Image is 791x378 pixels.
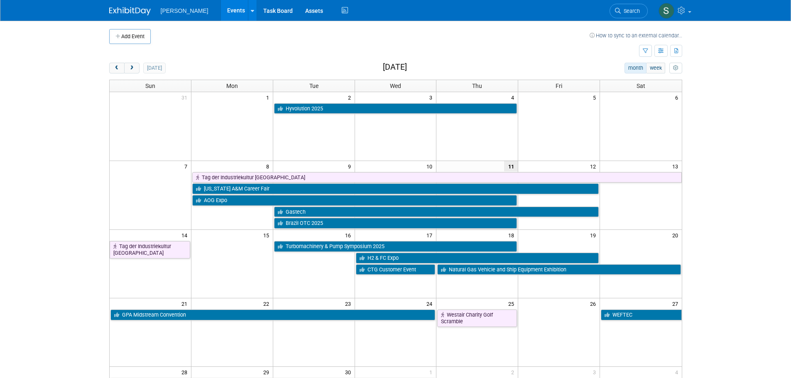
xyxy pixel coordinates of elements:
[510,367,518,377] span: 2
[347,92,355,102] span: 2
[181,367,191,377] span: 28
[109,7,151,15] img: ExhibitDay
[429,92,436,102] span: 3
[507,298,518,309] span: 25
[437,264,681,275] a: Natural Gas Vehicle and Ship Equipment Exhibition
[265,92,273,102] span: 1
[274,241,517,252] a: Turbomachinery & Pump Symposium 2025
[671,161,682,171] span: 13
[184,161,191,171] span: 7
[624,63,647,73] button: month
[192,183,599,194] a: [US_STATE] A&M Career Fair
[673,66,678,71] i: Personalize Calendar
[344,230,355,240] span: 16
[556,83,562,89] span: Fri
[671,298,682,309] span: 27
[589,161,600,171] span: 12
[621,8,640,14] span: Search
[426,298,436,309] span: 24
[110,310,436,320] a: GPA Midstream Convention
[592,92,600,102] span: 5
[659,3,674,19] img: Skye Tuinei
[472,83,482,89] span: Thu
[356,253,599,263] a: H2 & FC Expo
[669,63,682,73] button: myCustomButton
[592,367,600,377] span: 3
[309,83,318,89] span: Tue
[610,4,648,18] a: Search
[110,241,190,258] a: Tag der Industriekultur [GEOGRAPHIC_DATA]
[265,161,273,171] span: 8
[590,32,682,39] a: How to sync to an external calendar...
[671,230,682,240] span: 20
[274,103,517,114] a: Hyvolution 2025
[356,264,436,275] a: CTG Customer Event
[589,230,600,240] span: 19
[383,63,407,72] h2: [DATE]
[426,230,436,240] span: 17
[161,7,208,14] span: [PERSON_NAME]
[109,63,125,73] button: prev
[145,83,155,89] span: Sun
[507,230,518,240] span: 18
[192,172,682,183] a: Tag der Industriekultur [GEOGRAPHIC_DATA]
[344,367,355,377] span: 30
[124,63,140,73] button: next
[390,83,401,89] span: Wed
[262,367,273,377] span: 29
[601,310,681,320] a: WEFTEC
[143,63,165,73] button: [DATE]
[262,230,273,240] span: 15
[589,298,600,309] span: 26
[181,92,191,102] span: 31
[262,298,273,309] span: 22
[426,161,436,171] span: 10
[347,161,355,171] span: 9
[429,367,436,377] span: 1
[504,161,518,171] span: 11
[274,218,517,229] a: Brazil OTC 2025
[674,367,682,377] span: 4
[646,63,665,73] button: week
[637,83,645,89] span: Sat
[437,310,517,327] a: Westair Charity Golf Scramble
[192,195,517,206] a: AOG Expo
[510,92,518,102] span: 4
[674,92,682,102] span: 6
[274,207,599,217] a: Gastech
[344,298,355,309] span: 23
[226,83,238,89] span: Mon
[181,230,191,240] span: 14
[109,29,151,44] button: Add Event
[181,298,191,309] span: 21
